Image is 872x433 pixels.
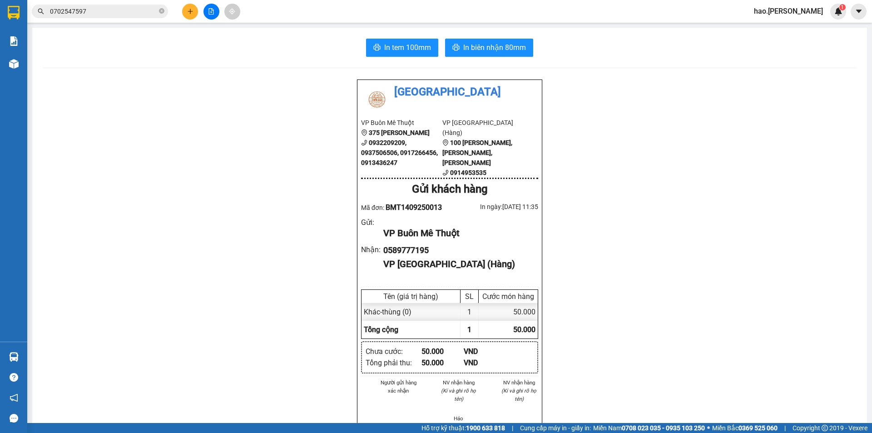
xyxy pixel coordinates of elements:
img: warehouse-icon [9,352,19,362]
span: printer [373,44,381,52]
span: In tem 100mm [384,42,431,53]
button: aim [224,4,240,20]
button: plus [182,4,198,20]
sup: 1 [839,4,846,10]
span: 50.000 [513,325,535,334]
button: printerIn biên nhận 80mm [445,39,533,57]
img: warehouse-icon [9,59,19,69]
span: | [512,423,513,433]
strong: 0708 023 035 - 0935 103 250 [622,424,705,432]
span: plus [187,8,193,15]
b: 100 [PERSON_NAME], [PERSON_NAME], [PERSON_NAME] [442,139,512,166]
span: Cung cấp máy in - giấy in: [520,423,591,433]
b: 0914953535 [450,169,486,176]
input: Tìm tên, số ĐT hoặc mã đơn [50,6,157,16]
span: | [784,423,786,433]
span: BMT1409250013 [386,203,442,212]
div: Gửi khách hàng [361,181,538,198]
div: 50.000 [421,346,464,357]
div: 1 [461,303,479,321]
span: phone [361,139,367,146]
div: 50.000 [479,303,538,321]
span: close-circle [159,8,164,14]
div: Tên (giá trị hàng) [364,292,458,301]
li: NV nhận hàng [500,378,538,387]
strong: 0369 525 060 [738,424,778,432]
div: Tổng phải thu : [366,357,421,368]
span: caret-down [855,7,863,15]
span: message [10,414,18,423]
span: Miền Bắc [712,423,778,433]
li: Người gửi hàng xác nhận [379,378,418,395]
b: 375 [PERSON_NAME] [369,129,430,136]
div: VP [GEOGRAPHIC_DATA] (Hàng) [383,257,531,271]
span: copyright [822,425,828,431]
li: Hảo [440,414,478,423]
span: question-circle [10,373,18,382]
div: VND [464,357,506,368]
span: notification [10,393,18,402]
img: icon-new-feature [834,7,842,15]
span: search [38,8,44,15]
li: VP Buôn Mê Thuột [361,118,442,128]
div: Cước món hàng [481,292,535,301]
span: phone [442,169,449,176]
span: hao.[PERSON_NAME] [747,5,830,17]
span: ⚪️ [707,426,710,430]
span: environment [361,129,367,136]
div: Mã đơn: [361,202,450,213]
span: environment [442,139,449,146]
img: logo-vxr [8,6,20,20]
i: (Kí và ghi rõ họ tên) [441,388,476,402]
span: Khác - thùng (0) [364,308,411,316]
span: Miền Nam [593,423,705,433]
div: SL [463,292,476,301]
span: file-add [208,8,214,15]
i: (Kí và ghi rõ họ tên) [501,388,536,402]
div: In ngày: [DATE] 11:35 [450,202,538,212]
div: 0589777195 [383,244,531,257]
li: VP [GEOGRAPHIC_DATA] (Hàng) [442,118,524,138]
span: 1 [467,325,471,334]
span: In biên nhận 80mm [463,42,526,53]
div: Gửi : [361,217,383,228]
div: VP Buôn Mê Thuột [383,226,531,240]
span: Hỗ trợ kỹ thuật: [421,423,505,433]
div: 50.000 [421,357,464,368]
span: printer [452,44,460,52]
span: Tổng cộng [364,325,398,334]
div: Nhận : [361,244,383,255]
div: Chưa cước : [366,346,421,357]
button: file-add [203,4,219,20]
li: NV nhận hàng [440,378,478,387]
strong: 1900 633 818 [466,424,505,432]
li: [GEOGRAPHIC_DATA] [361,84,538,101]
b: 0932209209, 0937506506, 0917266456, 0913436247 [361,139,438,166]
span: aim [229,8,235,15]
span: close-circle [159,7,164,16]
button: caret-down [851,4,867,20]
button: printerIn tem 100mm [366,39,438,57]
img: logo.jpg [361,84,393,115]
span: 1 [841,4,844,10]
div: VND [464,346,506,357]
img: solution-icon [9,36,19,46]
